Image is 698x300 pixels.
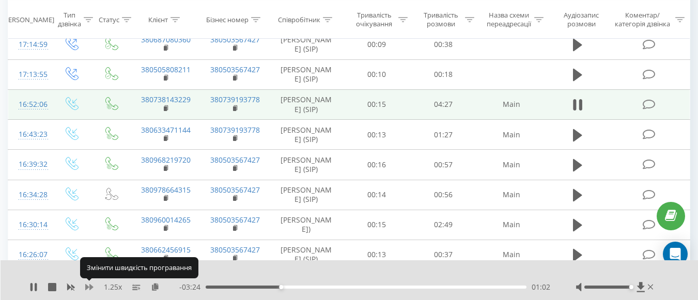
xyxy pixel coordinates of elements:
[532,282,550,292] span: 01:02
[477,210,546,240] td: Main
[141,35,191,44] a: 380687080360
[477,240,546,270] td: Main
[477,89,546,119] td: Main
[58,11,81,28] div: Тип дзвінка
[210,125,260,135] a: 380739193778
[141,185,191,195] a: 380978664315
[148,15,168,24] div: Клієнт
[210,185,260,195] a: 380503567427
[269,210,344,240] td: [PERSON_NAME])
[210,155,260,165] a: 380503567427
[19,124,40,145] div: 16:43:23
[80,257,198,278] div: Змінити швидкість програвання
[210,245,260,255] a: 380503567427
[344,89,410,119] td: 00:15
[278,15,320,24] div: Співробітник
[410,89,477,119] td: 04:27
[344,120,410,150] td: 00:13
[269,59,344,89] td: [PERSON_NAME] (SIP)
[19,35,40,55] div: 17:14:59
[269,120,344,150] td: [PERSON_NAME] (SIP)
[410,59,477,89] td: 00:18
[477,120,546,150] td: Main
[269,150,344,180] td: [PERSON_NAME] (SIP)
[410,210,477,240] td: 02:49
[486,11,532,28] div: Назва схеми переадресації
[210,65,260,74] a: 380503567427
[19,65,40,85] div: 17:13:55
[141,125,191,135] a: 380633471144
[344,29,410,59] td: 00:09
[269,240,344,270] td: [PERSON_NAME] (SIP)
[555,11,608,28] div: Аудіозапис розмови
[206,15,249,24] div: Бізнес номер
[269,29,344,59] td: [PERSON_NAME] (SIP)
[353,11,396,28] div: Тривалість очікування
[344,240,410,270] td: 00:13
[279,285,283,289] div: Accessibility label
[410,150,477,180] td: 00:57
[410,180,477,210] td: 00:56
[269,180,344,210] td: [PERSON_NAME] (SIP)
[19,94,40,115] div: 16:52:06
[344,150,410,180] td: 00:16
[629,285,633,289] div: Accessibility label
[210,35,260,44] a: 380503567427
[410,29,477,59] td: 00:38
[141,215,191,225] a: 380960014265
[19,154,40,175] div: 16:39:32
[19,185,40,205] div: 16:34:28
[210,215,260,225] a: 380503567427
[344,210,410,240] td: 00:15
[210,94,260,104] a: 380739193778
[477,180,546,210] td: Main
[344,59,410,89] td: 00:10
[179,282,206,292] span: - 03:24
[141,65,191,74] a: 380505808211
[410,120,477,150] td: 01:27
[420,11,462,28] div: Тривалість розмови
[99,15,119,24] div: Статус
[141,155,191,165] a: 380968219720
[410,240,477,270] td: 00:37
[19,245,40,265] div: 16:26:07
[344,180,410,210] td: 00:14
[104,282,122,292] span: 1.25 x
[19,215,40,235] div: 16:30:14
[2,15,54,24] div: [PERSON_NAME]
[477,150,546,180] td: Main
[612,11,673,28] div: Коментар/категорія дзвінка
[269,89,344,119] td: [PERSON_NAME] (SIP)
[141,94,191,104] a: 380738143229
[141,245,191,255] a: 380662456915
[663,242,688,266] div: Open Intercom Messenger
